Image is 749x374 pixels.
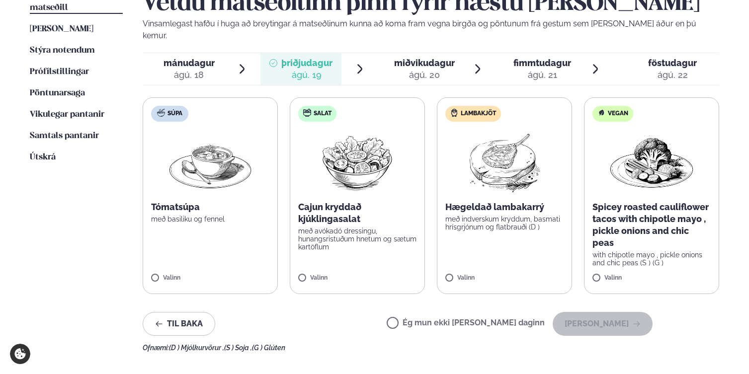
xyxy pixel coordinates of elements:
span: Lambakjöt [461,110,496,118]
div: ágú. 18 [164,69,215,81]
span: (G ) Glúten [252,344,285,352]
span: (D ) Mjólkurvörur , [169,344,224,352]
span: Súpa [167,110,182,118]
img: Salad.png [314,130,402,193]
div: ágú. 19 [281,69,333,81]
img: Vegan.png [608,130,695,193]
p: Tómatsúpa [151,201,269,213]
span: þriðjudagur [281,58,333,68]
p: Cajun kryddað kjúklingasalat [298,201,416,225]
img: soup.svg [157,109,165,117]
p: með basiliku og fennel [151,215,269,223]
span: Útskrá [30,153,56,161]
a: Cookie settings [10,344,30,364]
span: Vegan [608,110,628,118]
span: [PERSON_NAME] [30,25,93,33]
img: Soup.png [166,130,254,193]
div: ágú. 21 [513,69,571,81]
img: Lamb-Meat.png [461,130,549,193]
a: [PERSON_NAME] [30,23,93,35]
p: Vinsamlegast hafðu í huga að breytingar á matseðlinum kunna að koma fram vegna birgða og pöntunum... [143,18,719,42]
p: með indverskum kryddum, basmati hrísgrjónum og flatbrauði (D ) [445,215,564,231]
span: Stýra notendum [30,46,95,55]
span: föstudagur [648,58,697,68]
a: Prófílstillingar [30,66,89,78]
span: Samtals pantanir [30,132,99,140]
span: (S ) Soja , [224,344,252,352]
img: Lamb.svg [450,109,458,117]
button: Til baka [143,312,215,336]
a: Pöntunarsaga [30,87,85,99]
a: Stýra notendum [30,45,95,57]
p: with chipotle mayo , pickle onions and chic peas (S ) (G ) [592,251,711,267]
span: Salat [314,110,332,118]
span: Pöntunarsaga [30,89,85,97]
div: ágú. 22 [648,69,697,81]
span: miðvikudagur [394,58,455,68]
span: Vikulegar pantanir [30,110,104,119]
a: Útskrá [30,151,56,163]
p: Spicey roasted cauliflower tacos with chipotle mayo , pickle onions and chic peas [592,201,711,249]
img: Vegan.svg [597,109,605,117]
span: fimmtudagur [513,58,571,68]
p: með avókadó dressingu, hunangsristuðum hnetum og sætum kartöflum [298,227,416,251]
p: Hægeldað lambakarrý [445,201,564,213]
div: Ofnæmi: [143,344,719,352]
img: salad.svg [303,109,311,117]
a: Samtals pantanir [30,130,99,142]
span: mánudagur [164,58,215,68]
div: ágú. 20 [394,69,455,81]
button: [PERSON_NAME] [553,312,653,336]
a: Vikulegar pantanir [30,109,104,121]
span: Prófílstillingar [30,68,89,76]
